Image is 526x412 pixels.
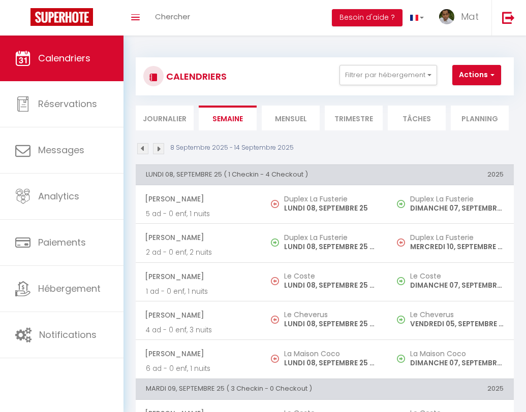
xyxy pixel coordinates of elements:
[410,242,504,252] p: MERCREDI 10, SEPTEMBRE 25 - 09:00
[39,328,97,341] span: Notifications
[397,238,405,247] img: NO IMAGE
[410,272,504,280] h5: Le Coste
[461,10,479,23] span: Mat
[284,350,378,358] h5: La Maison Coco
[284,319,378,329] p: LUNDI 08, SEPTEMBRE 25 - 10:00
[284,242,378,252] p: LUNDI 08, SEPTEMBRE 25 - 17:00
[145,189,252,209] span: [PERSON_NAME]
[271,355,279,363] img: NO IMAGE
[145,344,252,363] span: [PERSON_NAME]
[136,379,388,399] th: MARDI 09, SEPTEMBRE 25 ( 3 Checkin - 0 Checkout )
[146,247,252,258] p: 2 ad - 0 enf, 2 nuits
[146,209,252,219] p: 5 ad - 0 enf, 1 nuits
[451,106,509,130] li: Planning
[397,200,405,208] img: NO IMAGE
[262,106,320,130] li: Mensuel
[38,190,79,202] span: Analytics
[397,316,405,324] img: NO IMAGE
[284,280,378,291] p: LUNDI 08, SEPTEMBRE 25 - 10:00
[38,144,84,156] span: Messages
[284,195,378,203] h5: Duplex La Fusterie
[410,311,504,319] h5: Le Cheverus
[284,272,378,280] h5: Le Coste
[410,350,504,358] h5: La Maison Coco
[332,9,403,26] button: Besoin d'aide ?
[284,311,378,319] h5: Le Cheverus
[410,195,504,203] h5: Duplex La Fusterie
[146,363,252,374] p: 6 ad - 0 enf, 1 nuits
[388,106,446,130] li: Tâches
[410,319,504,329] p: VENDREDI 05, SEPTEMBRE 25 - 17:00
[388,379,514,399] th: 2025
[271,200,279,208] img: NO IMAGE
[30,8,93,26] img: Super Booking
[410,358,504,368] p: DIMANCHE 07, SEPTEMBRE 25 - 17:00
[38,282,101,295] span: Hébergement
[502,11,515,24] img: logout
[136,164,388,185] th: LUNDI 08, SEPTEMBRE 25 ( 1 Checkin - 4 Checkout )
[284,203,378,214] p: LUNDI 08, SEPTEMBRE 25
[325,106,383,130] li: Trimestre
[164,65,227,88] h3: CALENDRIERS
[136,106,194,130] li: Journalier
[397,355,405,363] img: NO IMAGE
[8,4,39,35] button: Ouvrir le widget de chat LiveChat
[145,267,252,286] span: [PERSON_NAME]
[38,97,97,110] span: Réservations
[271,277,279,285] img: NO IMAGE
[452,65,501,85] button: Actions
[439,9,454,24] img: ...
[199,106,257,130] li: Semaine
[145,228,252,247] span: [PERSON_NAME]
[410,280,504,291] p: DIMANCHE 07, SEPTEMBRE 25 - 19:00
[146,325,252,335] p: 4 ad - 0 enf, 3 nuits
[284,233,378,242] h5: Duplex La Fusterie
[410,203,504,214] p: DIMANCHE 07, SEPTEMBRE 25
[284,358,378,368] p: LUNDI 08, SEPTEMBRE 25 - 10:00
[170,143,294,153] p: 8 Septembre 2025 - 14 Septembre 2025
[38,52,90,64] span: Calendriers
[146,286,252,297] p: 1 ad - 0 enf, 1 nuits
[145,305,252,325] span: [PERSON_NAME]
[271,316,279,324] img: NO IMAGE
[388,164,514,185] th: 2025
[397,277,405,285] img: NO IMAGE
[410,233,504,242] h5: Duplex La Fusterie
[155,11,190,22] span: Chercher
[38,236,86,249] span: Paiements
[339,65,437,85] button: Filtrer par hébergement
